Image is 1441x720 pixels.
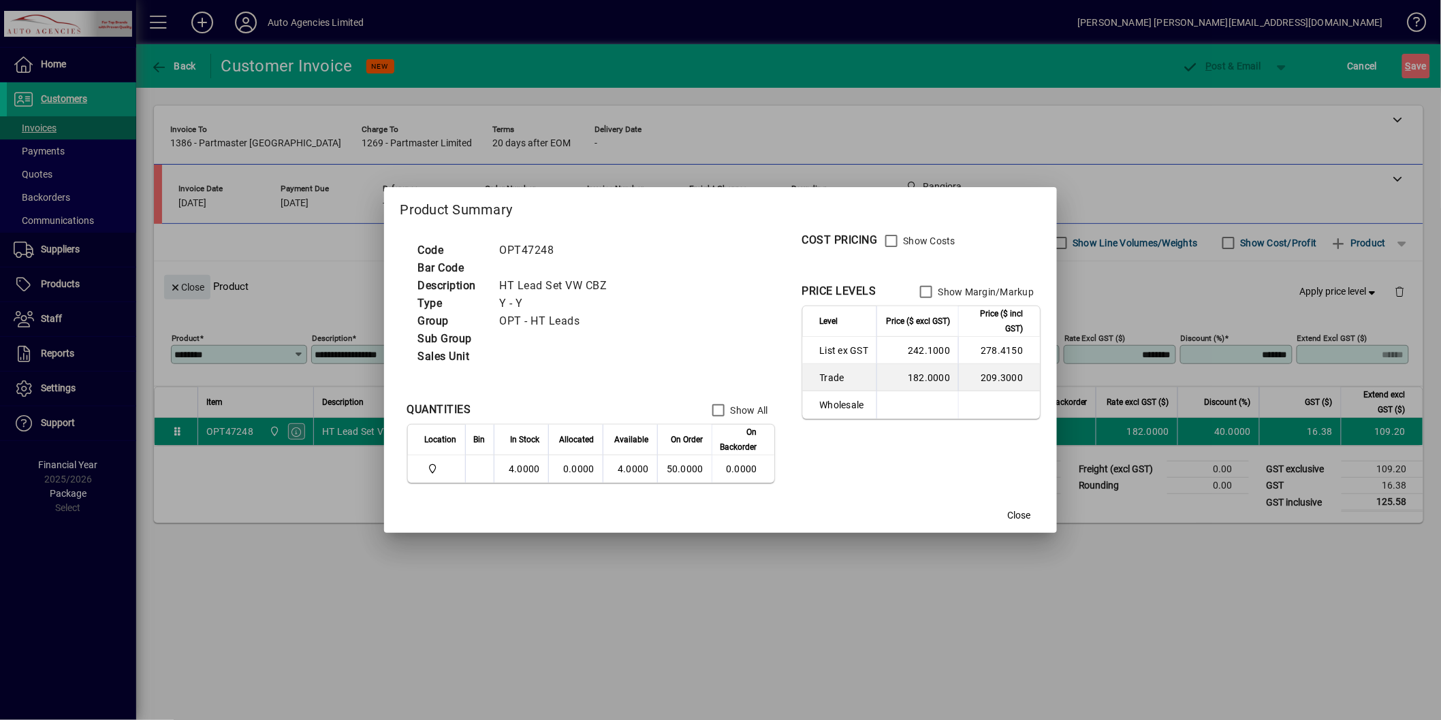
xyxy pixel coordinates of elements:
td: Code [411,242,493,259]
td: Group [411,312,493,330]
span: List ex GST [820,344,869,357]
td: 4.0000 [494,455,548,482]
span: Location [425,432,457,447]
span: Close [1007,508,1030,523]
td: Description [411,277,493,295]
span: Bin [474,432,486,447]
td: 242.1000 [876,337,958,364]
label: Show Costs [901,234,956,248]
span: Price ($ incl GST) [967,306,1023,336]
span: On Order [671,432,703,447]
td: Y - Y [493,295,624,312]
div: COST PRICING [802,232,878,248]
td: 4.0000 [603,455,657,482]
label: Show Margin/Markup [936,285,1034,299]
td: OPT47248 [493,242,624,259]
td: 0.0000 [548,455,603,482]
td: OPT - HT Leads [493,312,624,330]
td: Type [411,295,493,312]
td: Bar Code [411,259,493,277]
td: 278.4150 [958,337,1040,364]
td: Sub Group [411,330,493,348]
span: Level [820,314,838,329]
span: On Backorder [720,425,757,455]
span: Wholesale [820,398,869,412]
span: Trade [820,371,869,384]
td: Sales Unit [411,348,493,365]
label: Show All [728,404,768,417]
h2: Product Summary [384,187,1058,227]
td: 182.0000 [876,364,958,391]
td: 209.3000 [958,364,1040,391]
button: Close [997,503,1041,527]
span: 50.0000 [667,463,703,474]
div: PRICE LEVELS [802,283,876,299]
span: Allocated [560,432,595,447]
span: In Stock [511,432,540,447]
span: Available [615,432,649,447]
div: QUANTITIES [407,402,471,418]
td: 0.0000 [712,455,774,482]
td: HT Lead Set VW CBZ [493,277,624,295]
span: Price ($ excl GST) [886,314,950,329]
